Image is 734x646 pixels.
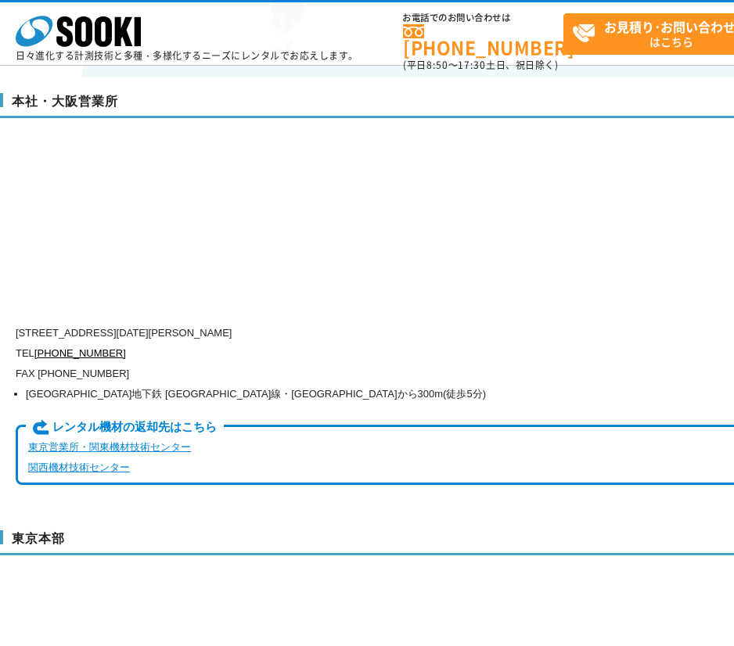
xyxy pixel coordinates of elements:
[426,58,448,72] span: 8:50
[403,13,563,23] span: お電話でのお問い合わせは
[28,461,130,473] a: 関西機材技術センター
[16,51,358,60] p: 日々進化する計測技術と多種・多様化するニーズにレンタルでお応えします。
[28,441,191,453] a: 東京営業所・関東機材技術センター
[403,58,558,72] span: (平日 ～ 土日、祝日除く)
[458,58,486,72] span: 17:30
[34,347,126,359] a: [PHONE_NUMBER]
[26,419,224,436] span: レンタル機材の返却先はこちら
[403,24,563,56] a: [PHONE_NUMBER]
